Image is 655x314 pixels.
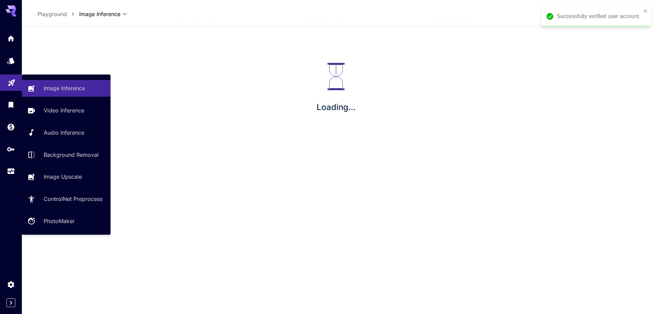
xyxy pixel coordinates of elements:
[79,10,120,18] span: Image Inference
[7,34,15,43] div: Home
[44,128,84,137] p: Audio Inference
[6,298,15,307] button: Expand sidebar
[44,195,102,203] p: ControlNet Preprocess
[44,151,99,159] p: Background Removal
[22,213,111,230] a: PhotoMaker
[7,123,15,131] div: Wallet
[7,100,15,109] div: Library
[22,102,111,119] a: Video Inference
[44,106,84,114] p: Video Inference
[38,10,79,18] nav: breadcrumb
[22,80,111,97] a: Image Inference
[44,84,85,92] p: Image Inference
[7,167,15,176] div: Usage
[557,12,641,21] div: Successfully verified user account.
[44,217,75,225] p: PhotoMaker
[22,124,111,141] a: Audio Inference
[643,8,648,14] button: close
[7,280,15,289] div: Settings
[22,146,111,163] a: Background Removal
[7,56,15,65] div: Models
[38,10,67,18] p: Playground
[7,145,15,153] div: API Keys
[8,78,16,86] div: Playground
[317,101,355,113] p: Loading...
[22,191,111,207] a: ControlNet Preprocess
[22,168,111,185] a: Image Upscale
[44,173,82,181] p: Image Upscale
